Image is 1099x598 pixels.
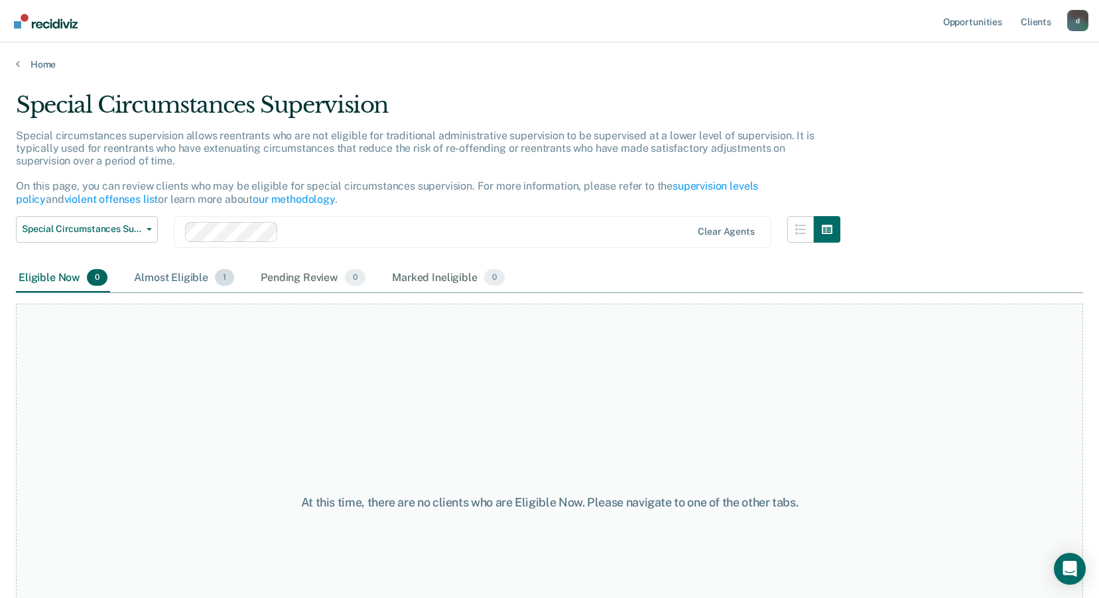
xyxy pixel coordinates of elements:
span: 0 [484,269,505,286]
span: Special Circumstances Supervision [22,223,141,235]
button: Profile dropdown button [1067,10,1088,31]
div: At this time, there are no clients who are Eligible Now. Please navigate to one of the other tabs. [283,495,816,510]
a: Home [16,58,1083,70]
button: Special Circumstances Supervision [16,216,158,243]
span: 1 [215,269,234,286]
span: 0 [345,269,365,286]
a: our methodology [253,193,335,206]
div: Marked Ineligible0 [389,264,507,293]
a: violent offenses list [64,193,159,206]
p: Special circumstances supervision allows reentrants who are not eligible for traditional administ... [16,129,814,206]
div: Clear agents [698,226,754,237]
div: d [1067,10,1088,31]
div: Pending Review0 [258,264,368,293]
div: Eligible Now0 [16,264,110,293]
span: 0 [87,269,107,286]
div: Open Intercom Messenger [1054,553,1086,585]
div: Almost Eligible1 [131,264,237,293]
a: supervision levels policy [16,180,758,205]
img: Recidiviz [14,14,78,29]
div: Special Circumstances Supervision [16,91,840,129]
